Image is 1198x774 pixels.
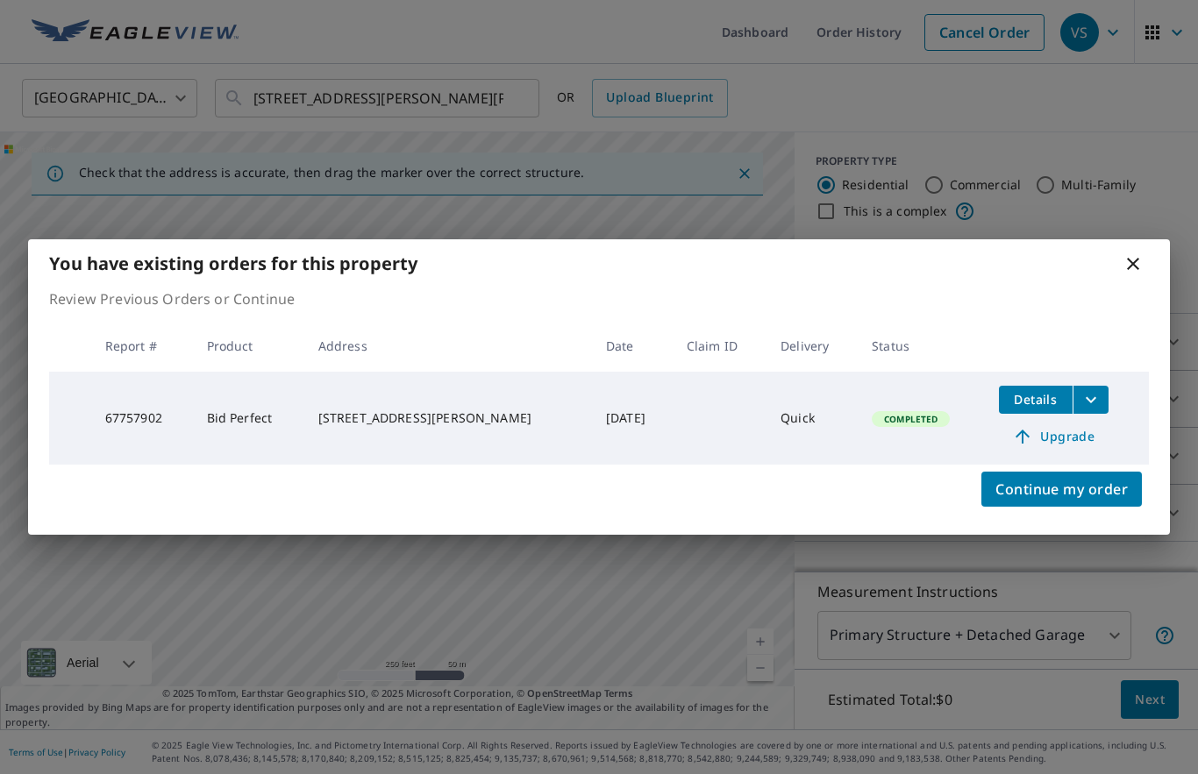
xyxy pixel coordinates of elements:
b: You have existing orders for this property [49,252,417,275]
th: Report # [91,320,193,372]
button: filesDropdownBtn-67757902 [1073,386,1109,414]
td: [DATE] [592,372,673,465]
a: Upgrade [999,423,1109,451]
td: Quick [767,372,858,465]
th: Address [304,320,592,372]
span: Continue my order [995,477,1128,501]
button: detailsBtn-67757902 [999,386,1073,414]
td: Bid Perfect [193,372,304,465]
button: Continue my order [981,472,1142,507]
th: Claim ID [673,320,767,372]
th: Date [592,320,673,372]
div: [STREET_ADDRESS][PERSON_NAME] [318,409,578,427]
p: Review Previous Orders or Continue [49,288,1149,309]
td: 67757902 [91,372,193,465]
th: Delivery [767,320,858,372]
th: Product [193,320,304,372]
span: Upgrade [1009,426,1098,447]
span: Details [1009,391,1062,408]
span: Completed [874,413,948,425]
th: Status [858,320,985,372]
